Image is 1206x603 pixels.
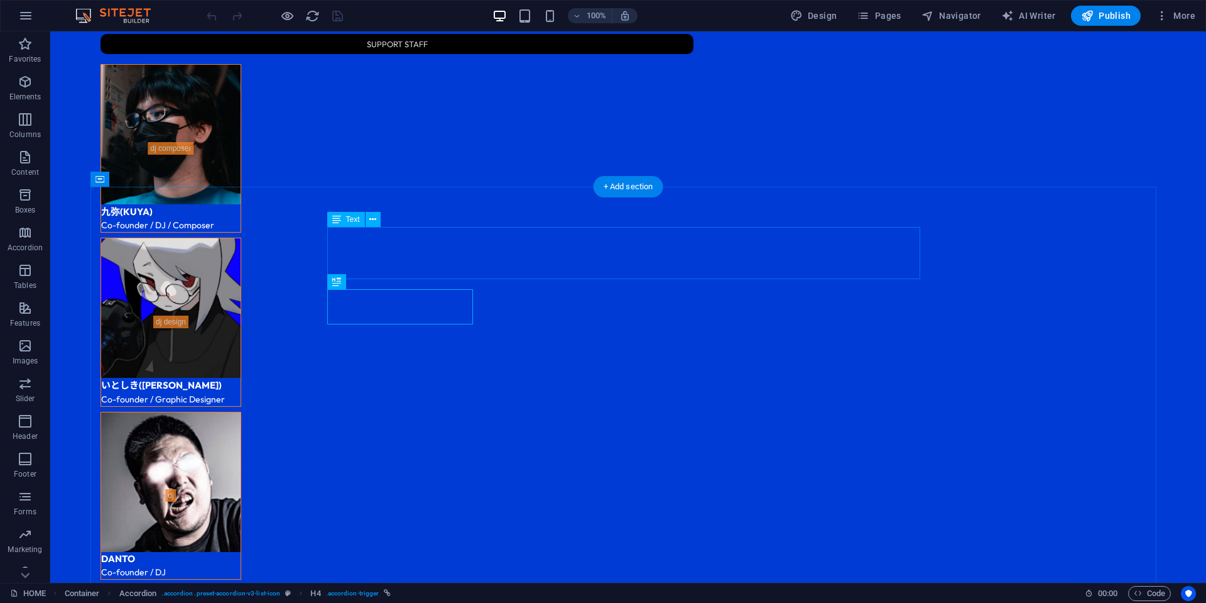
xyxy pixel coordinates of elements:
span: Click to select. Double-click to edit [119,586,157,601]
div: Design (Ctrl+Alt+Y) [785,6,842,26]
button: Publish [1071,6,1141,26]
p: Columns [9,130,41,140]
h6: Session time [1085,586,1118,601]
span: 00 00 [1098,586,1117,601]
button: Click here to leave preview mode and continue editing [280,8,295,23]
span: : [1107,589,1109,598]
span: Design [790,9,837,22]
p: Forms [14,507,36,517]
nav: breadcrumb [65,586,391,601]
button: reload [305,8,320,23]
p: Accordion [8,243,43,253]
p: Content [11,167,39,177]
button: Pages [852,6,906,26]
i: On resize automatically adjust zoom level to fit chosen device. [619,10,631,21]
span: Code [1134,586,1165,601]
button: Design [785,6,842,26]
p: Boxes [15,205,36,215]
button: Navigator [916,6,986,26]
img: Editor Logo [72,8,166,23]
p: Tables [14,280,36,290]
button: Code [1128,586,1171,601]
p: Header [13,431,38,441]
p: Slider [16,394,35,404]
i: This element is linked [384,590,391,597]
span: Click to select. Double-click to edit [65,586,100,601]
button: AI Writer [996,6,1061,26]
p: Elements [9,92,41,102]
button: 100% [568,8,612,23]
button: Usercentrics [1181,586,1196,601]
i: This element is a customizable preset [285,590,291,597]
h6: 100% [587,8,607,23]
span: . accordion .preset-accordion-v3-list-icon [161,586,280,601]
i: Reload page [305,9,320,23]
span: Click to select. Double-click to edit [310,586,320,601]
div: + Add section [594,176,663,197]
p: Images [13,356,38,366]
span: More [1156,9,1195,22]
button: More [1151,6,1200,26]
span: Publish [1081,9,1131,22]
span: Text [346,216,360,223]
a: Click to cancel selection. Double-click to open Pages [10,586,46,601]
p: Favorites [9,54,41,64]
span: Navigator [921,9,981,22]
p: Features [10,318,40,328]
span: Pages [857,9,901,22]
span: AI Writer [1001,9,1056,22]
span: . accordion-trigger [326,586,379,601]
p: Marketing [8,545,42,555]
p: Footer [14,469,36,479]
